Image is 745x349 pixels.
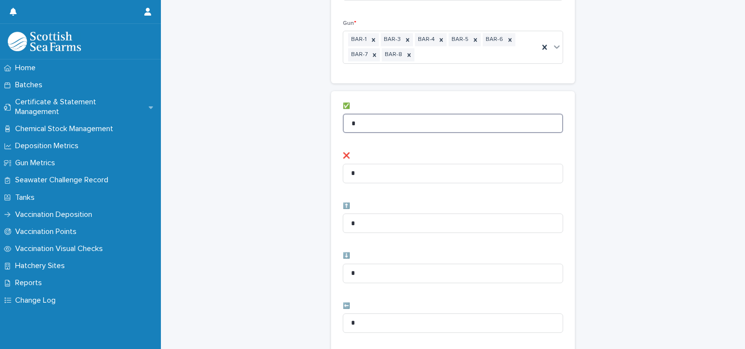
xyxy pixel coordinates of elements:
[11,141,86,151] p: Deposition Metrics
[449,33,470,46] div: BAR-5
[11,193,42,202] p: Tanks
[11,175,116,185] p: Seawater Challenge Record
[348,48,369,61] div: BAR-7
[11,296,63,305] p: Change Log
[343,303,350,309] span: ⬅️
[11,80,50,90] p: Batches
[382,48,404,61] div: BAR-8
[11,97,149,116] p: Certificate & Statement Management
[11,278,50,288] p: Reports
[343,20,356,26] span: Gun
[343,103,350,109] span: ✅
[381,33,402,46] div: BAR-3
[415,33,436,46] div: BAR-4
[11,244,111,253] p: Vaccination Visual Checks
[11,158,63,168] p: Gun Metrics
[8,32,81,51] img: uOABhIYSsOPhGJQdTwEw
[483,33,505,46] div: BAR-6
[343,253,350,259] span: ⬇️
[343,203,350,209] span: ⬆️
[11,63,43,73] p: Home
[11,210,100,219] p: Vaccination Deposition
[11,124,121,134] p: Chemical Stock Management
[343,153,350,159] span: ❌
[11,227,84,236] p: Vaccination Points
[11,261,73,271] p: Hatchery Sites
[348,33,368,46] div: BAR-1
